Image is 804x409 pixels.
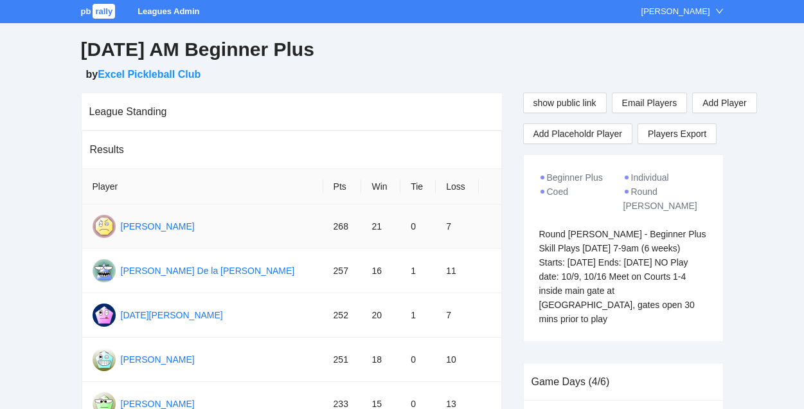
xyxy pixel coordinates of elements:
[400,249,436,293] td: 1
[93,259,116,282] img: Gravatar for richard de la torre@gmail.com
[436,293,479,338] td: 7
[90,131,494,168] div: Results
[547,172,603,183] span: Beginner Plus
[93,4,115,19] span: rally
[81,37,724,63] h2: [DATE] AM Beginner Plus
[648,124,706,143] span: Players Export
[436,249,479,293] td: 11
[533,96,596,110] span: show public link
[81,6,91,16] span: pb
[98,69,201,80] a: Excel Pickleball Club
[81,6,118,16] a: pbrally
[361,293,400,338] td: 20
[361,169,400,204] th: Win
[638,123,717,144] a: Players Export
[121,221,195,232] a: [PERSON_NAME]
[702,96,746,110] span: Add Player
[121,266,295,276] a: [PERSON_NAME] De la [PERSON_NAME]
[547,186,568,197] span: Coed
[89,93,494,130] div: League Standing
[539,227,708,326] div: Round [PERSON_NAME] - Beginner Plus Skill Plays [DATE] 7-9am (6 weeks) Starts: [DATE] Ends: [DATE...
[400,169,436,204] th: Tie
[323,169,362,204] th: Pts
[631,172,669,183] span: Individual
[622,96,677,110] span: Email Players
[82,169,323,204] th: Player
[436,338,479,382] td: 10
[523,123,633,144] button: Add Placeholdr Player
[323,338,362,382] td: 251
[361,249,400,293] td: 16
[361,338,400,382] td: 18
[121,399,195,409] a: [PERSON_NAME]
[692,93,756,113] button: Add Player
[93,348,116,371] img: Gravatar for alex rios@gmail.com
[93,304,116,327] img: Gravatar for noel landrito@gmail.com
[138,6,199,16] a: Leagues Admin
[323,204,362,249] td: 268
[715,7,724,15] span: down
[533,127,623,141] span: Add Placeholdr Player
[121,310,223,320] a: [DATE][PERSON_NAME]
[523,93,607,113] button: show public link
[400,204,436,249] td: 0
[532,363,715,400] div: Game Days (4/6)
[93,215,116,238] img: Gravatar for norberto andreu@gmail.com
[121,354,195,365] a: [PERSON_NAME]
[612,93,688,113] button: Email Players
[323,293,362,338] td: 252
[400,293,436,338] td: 1
[86,67,724,82] h5: by
[323,249,362,293] td: 257
[361,204,400,249] td: 21
[641,5,710,18] div: [PERSON_NAME]
[400,338,436,382] td: 0
[436,204,479,249] td: 7
[436,169,479,204] th: Loss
